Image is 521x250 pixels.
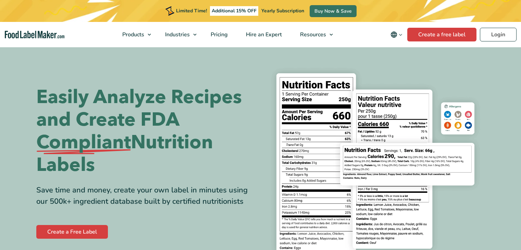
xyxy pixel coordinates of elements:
span: Additional 15% OFF [210,6,258,16]
span: Pricing [209,31,228,38]
a: Resources [291,22,336,47]
a: Create a free label [407,28,476,41]
a: Buy Now & Save [310,5,357,17]
a: Pricing [202,22,235,47]
a: Login [480,28,517,41]
a: Products [113,22,154,47]
span: Yearly Subscription [261,8,304,14]
span: Limited Time! [176,8,207,14]
a: Food Label Maker homepage [5,31,64,39]
a: Industries [156,22,200,47]
a: Hire an Expert [237,22,289,47]
div: Save time and money, create your own label in minutes using our 500k+ ingredient database built b... [36,185,256,207]
span: Compliant [36,131,131,154]
span: Products [120,31,145,38]
a: Create a Free Label [36,225,108,239]
span: Industries [163,31,190,38]
h1: Easily Analyze Recipes and Create FDA Nutrition Labels [36,86,256,176]
span: Hire an Expert [244,31,283,38]
span: Resources [298,31,327,38]
button: Change language [386,28,407,41]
